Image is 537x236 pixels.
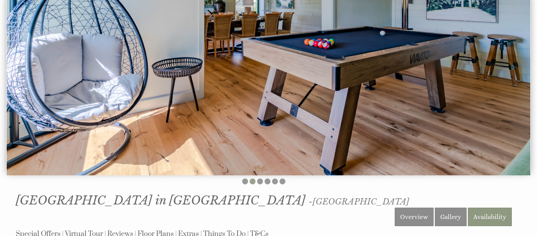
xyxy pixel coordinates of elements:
[16,193,305,208] span: [GEOGRAPHIC_DATA] in [GEOGRAPHIC_DATA]
[313,197,409,207] a: [GEOGRAPHIC_DATA]
[16,193,309,208] a: [GEOGRAPHIC_DATA] in [GEOGRAPHIC_DATA]
[468,208,512,226] a: Availability
[395,208,434,226] a: Overview
[309,197,409,207] span: -
[435,208,467,226] a: Gallery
